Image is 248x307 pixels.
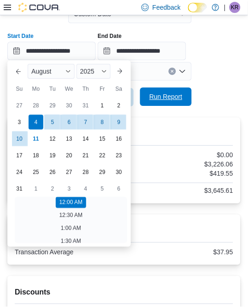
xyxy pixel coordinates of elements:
[231,2,239,13] span: KR
[62,131,77,146] div: day-13
[98,32,122,40] label: End Date
[62,148,77,163] div: day-20
[56,210,87,221] li: 12:30 AM
[95,181,110,196] div: day-5
[169,68,176,75] button: Clear input
[29,131,43,146] div: day-11
[15,248,122,256] div: Transaction Average
[112,81,126,96] div: Sa
[78,131,93,146] div: day-14
[230,2,241,13] div: Kevin Russell
[224,2,226,13] p: |
[15,287,233,298] h2: Discounts
[62,98,77,113] div: day-30
[112,115,126,129] div: day-9
[95,81,110,96] div: Fr
[7,32,34,40] label: Start Date
[29,115,43,129] div: day-4
[112,64,127,79] button: Next month
[45,148,60,163] div: day-19
[15,197,127,243] ul: Time
[45,98,60,113] div: day-29
[29,81,43,96] div: Mo
[188,3,207,12] input: Dark Mode
[98,42,186,60] input: Press the down key to open a popover containing a calendar.
[12,131,27,146] div: day-10
[153,3,181,12] span: Feedback
[12,98,27,113] div: day-27
[126,187,233,194] div: $3,645.61
[95,98,110,113] div: day-1
[45,165,60,179] div: day-26
[45,181,60,196] div: day-2
[126,248,233,256] div: $37.95
[31,68,52,75] span: August
[95,148,110,163] div: day-22
[62,165,77,179] div: day-27
[126,160,233,168] div: $3,226.06
[12,81,27,96] div: Su
[29,181,43,196] div: day-1
[78,181,93,196] div: day-4
[57,236,85,247] li: 1:30 AM
[78,115,93,129] div: day-7
[80,68,94,75] span: 2025
[78,98,93,113] div: day-31
[12,181,27,196] div: day-31
[62,115,77,129] div: day-6
[29,148,43,163] div: day-18
[112,165,126,179] div: day-30
[45,115,60,129] div: day-5
[95,115,110,129] div: day-8
[188,12,189,13] span: Dark Mode
[11,97,127,197] div: August, 2025
[95,165,110,179] div: day-29
[18,3,60,12] img: Cova
[57,223,85,234] li: 1:00 AM
[149,92,183,101] span: Run Report
[45,131,60,146] div: day-12
[62,81,77,96] div: We
[179,68,186,75] button: Open list of options
[12,115,27,129] div: day-3
[62,181,77,196] div: day-3
[56,197,87,208] li: 12:00 AM
[112,148,126,163] div: day-23
[95,131,110,146] div: day-15
[112,98,126,113] div: day-2
[112,131,126,146] div: day-16
[29,165,43,179] div: day-25
[78,148,93,163] div: day-21
[29,98,43,113] div: day-28
[126,151,233,159] div: $0.00
[78,165,93,179] div: day-28
[45,81,60,96] div: Tu
[77,64,111,79] div: Button. Open the year selector. 2025 is currently selected.
[78,81,93,96] div: Th
[7,42,96,60] input: Press the down key to enter a popover containing a calendar. Press the escape key to close the po...
[112,181,126,196] div: day-6
[12,165,27,179] div: day-24
[126,170,233,177] div: $419.55
[140,87,192,106] button: Run Report
[28,64,75,79] div: Button. Open the month selector. August is currently selected.
[12,148,27,163] div: day-17
[11,64,26,79] button: Previous Month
